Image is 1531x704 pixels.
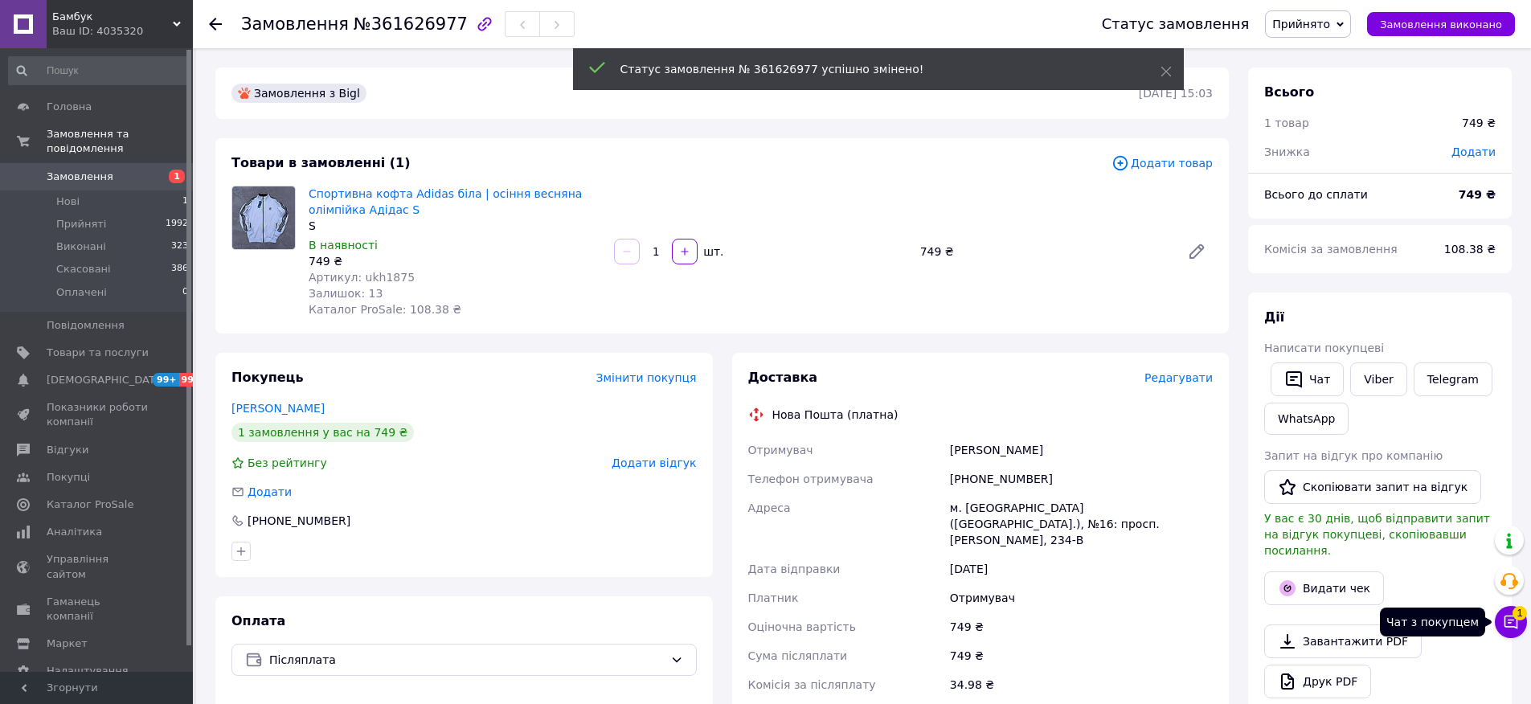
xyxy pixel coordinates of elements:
[1264,243,1398,256] span: Комісія за замовлення
[748,501,791,514] span: Адреса
[248,456,327,469] span: Без рейтингу
[1271,362,1344,396] button: Чат
[179,373,206,387] span: 99+
[1414,362,1492,396] a: Telegram
[269,651,664,669] span: Післяплата
[354,14,468,34] span: №361626977
[248,485,292,498] span: Додати
[748,370,818,385] span: Доставка
[1264,309,1284,325] span: Дії
[1111,154,1213,172] span: Додати товар
[596,371,697,384] span: Змінити покупця
[47,497,133,512] span: Каталог ProSale
[232,186,295,249] img: Спортивна кофта Adidas біла | осіння весняна олімпійка Адідас S
[1264,449,1443,462] span: Запит на відгук про компанію
[947,670,1216,699] div: 34.98 ₴
[1144,371,1213,384] span: Редагувати
[47,100,92,114] span: Головна
[47,400,149,429] span: Показники роботи компанії
[231,613,285,628] span: Оплата
[748,444,813,456] span: Отримувач
[231,370,304,385] span: Покупець
[1264,145,1310,158] span: Знижка
[56,262,111,276] span: Скасовані
[309,303,461,316] span: Каталог ProSale: 108.38 ₴
[47,636,88,651] span: Маркет
[309,253,601,269] div: 749 ₴
[947,436,1216,465] div: [PERSON_NAME]
[1444,243,1496,256] span: 108.38 ₴
[748,563,841,575] span: Дата відправки
[52,24,193,39] div: Ваш ID: 4035320
[47,664,129,678] span: Налаштування
[914,240,1174,263] div: 749 ₴
[52,10,173,24] span: Бамбук
[1367,12,1515,36] button: Замовлення виконано
[947,612,1216,641] div: 749 ₴
[748,591,799,604] span: Платник
[947,641,1216,670] div: 749 ₴
[56,217,106,231] span: Прийняті
[768,407,903,423] div: Нова Пошта (платна)
[1264,665,1371,698] a: Друк PDF
[612,456,696,469] span: Додати відгук
[47,470,90,485] span: Покупці
[309,287,383,300] span: Залишок: 13
[947,465,1216,493] div: [PHONE_NUMBER]
[182,194,188,209] span: 1
[1264,342,1384,354] span: Написати покупцеві
[947,555,1216,583] div: [DATE]
[47,346,149,360] span: Товари та послуги
[171,239,188,254] span: 323
[231,423,414,442] div: 1 замовлення у вас на 749 ₴
[47,318,125,333] span: Повідомлення
[231,84,366,103] div: Замовлення з Bigl
[620,61,1120,77] div: Статус замовлення № 361626977 успішно змінено!
[47,443,88,457] span: Відгуки
[1380,18,1502,31] span: Замовлення виконано
[171,262,188,276] span: 386
[47,552,149,581] span: Управління сайтом
[1264,117,1309,129] span: 1 товар
[1264,470,1481,504] button: Скопіювати запит на відгук
[947,493,1216,555] div: м. [GEOGRAPHIC_DATA] ([GEOGRAPHIC_DATA].), №16: просп. [PERSON_NAME], 234-В
[1380,608,1485,636] div: Чат з покупцем
[231,155,411,170] span: Товари в замовленні (1)
[1102,16,1250,32] div: Статус замовлення
[47,373,166,387] span: [DEMOGRAPHIC_DATA]
[1513,602,1527,616] span: 1
[56,194,80,209] span: Нові
[153,373,179,387] span: 99+
[748,678,876,691] span: Комісія за післяплату
[1459,188,1496,201] b: 749 ₴
[699,244,725,260] div: шт.
[231,402,325,415] a: [PERSON_NAME]
[56,239,106,254] span: Виконані
[748,473,874,485] span: Телефон отримувача
[309,271,415,284] span: Артикул: ukh1875
[1264,84,1314,100] span: Всього
[1264,512,1490,557] span: У вас є 30 днів, щоб відправити запит на відгук покупцеві, скопіювавши посилання.
[47,170,113,184] span: Замовлення
[56,285,107,300] span: Оплачені
[309,187,582,216] a: Спортивна кофта Adidas біла | осіння весняна олімпійка Адідас S
[947,583,1216,612] div: Отримувач
[1462,115,1496,131] div: 749 ₴
[1495,606,1527,638] button: Чат з покупцем1
[1350,362,1406,396] a: Viber
[241,14,349,34] span: Замовлення
[246,513,352,529] div: [PHONE_NUMBER]
[748,620,856,633] span: Оціночна вартість
[169,170,185,183] span: 1
[209,16,222,32] div: Повернутися назад
[8,56,190,85] input: Пошук
[47,595,149,624] span: Гаманець компанії
[1264,624,1422,658] a: Завантажити PDF
[182,285,188,300] span: 0
[1264,403,1349,435] a: WhatsApp
[47,127,193,156] span: Замовлення та повідомлення
[1272,18,1330,31] span: Прийнято
[309,218,601,234] div: S
[1264,188,1368,201] span: Всього до сплати
[1181,235,1213,268] a: Редагувати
